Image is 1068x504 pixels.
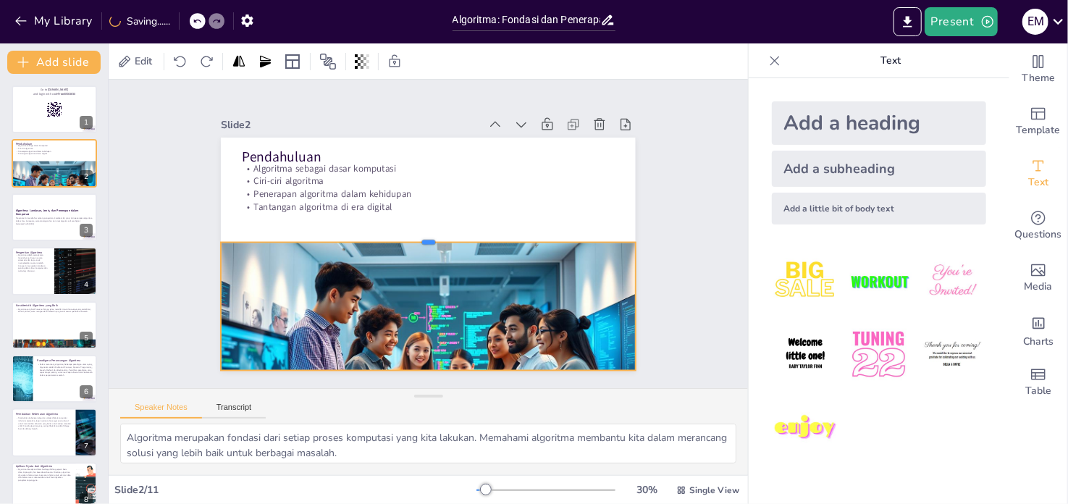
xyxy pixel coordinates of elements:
[772,321,839,388] img: 4.jpeg
[250,162,618,253] p: Tantangan algoritma di era digital
[80,332,93,345] div: 5
[772,193,986,224] div: Add a little bit of body text
[16,412,72,416] p: Pembuktian Kebenaran Algoritma
[11,9,98,33] button: My Library
[80,278,93,291] div: 4
[919,248,986,315] img: 3.jpeg
[786,43,995,78] p: Text
[845,248,912,315] img: 2.jpeg
[80,385,93,398] div: 6
[132,54,155,68] span: Edit
[319,53,337,70] span: Position
[16,469,72,482] p: Algoritma diterapkan dalam berbagai bidang seperti basis data, kriptografi, dan kecerdasan buatan...
[260,111,628,207] p: Pendahuluan
[16,217,93,222] p: Presentasi ini membahas tentang pengertian, karakteristik, jenis, dan penerapan algoritma dalam i...
[80,170,93,183] div: 2
[1009,252,1067,304] div: Add images, graphics, shapes or video
[772,101,986,145] div: Add a heading
[16,147,93,150] p: Ciri-ciri algoritma
[281,50,304,73] div: Layout
[919,321,986,388] img: 6.jpeg
[16,150,93,153] p: Penerapan algoritma dalam kehidupan
[772,151,986,187] div: Add a subheading
[1017,122,1061,138] span: Template
[453,9,601,30] input: Insert title
[16,88,93,92] p: Go to
[1009,200,1067,252] div: Get real-time input from your audience
[772,248,839,315] img: 1.jpeg
[1015,227,1062,243] span: Questions
[1009,148,1067,200] div: Add text boxes
[845,321,912,388] img: 5.jpeg
[120,403,202,419] button: Speaker Notes
[247,77,503,144] div: Slide 2
[202,403,266,419] button: Transcript
[37,358,93,363] p: Paradigma Perancangan Algoritma
[16,144,93,147] p: Algoritma sebagai dasar komputasi
[12,139,97,187] div: 2
[16,152,93,155] p: Tantangan algoritma di era digital
[1022,70,1055,86] span: Theme
[1025,383,1051,399] span: Table
[16,254,50,273] p: Algoritma adalah serangkaian langkah yang disusun secara sistematis dan logis untuk menyelesaikan...
[689,484,739,496] span: Single View
[1009,356,1067,408] div: Add a table
[893,7,922,36] button: Export to PowerPoint
[12,85,97,133] div: 1
[7,51,101,74] button: Add slide
[16,464,72,469] p: Aplikasi Nyata dari Algoritma
[1028,175,1048,190] span: Text
[109,14,170,28] div: Saving......
[1009,304,1067,356] div: Add charts and graphs
[80,440,93,453] div: 7
[16,308,93,313] p: Algoritma yang baik harus terhingga, jelas, memiliki input dan output yang terdefinisi, efektif, ...
[120,424,736,463] textarea: Algoritma merupakan fondasi dari setiap proses komputasi yang kita lakukan. Memahami algoritma me...
[16,303,93,307] p: Karakteristik Algoritma yang Baik
[48,88,69,92] strong: [DOMAIN_NAME]
[114,483,476,497] div: Slide 2 / 11
[80,116,93,129] div: 1
[253,150,621,240] p: Penerapan algoritma dalam kehidupan
[16,209,79,217] strong: Algoritma: Landasan, Jenis, dan Penerapan dalam Komputasi
[630,483,665,497] div: 30 %
[80,224,93,237] div: 3
[1009,43,1067,96] div: Change the overall theme
[16,251,50,255] p: Pengertian Algoritma
[16,222,93,225] p: Generated with [URL]
[16,417,72,430] p: Pembuktian kebenaran algoritma dapat dilakukan melalui induksi matematika, loop invariant, dan ar...
[1025,279,1053,295] span: Media
[1023,334,1054,350] span: Charts
[772,395,839,462] img: 7.jpeg
[925,7,997,36] button: Present
[258,125,626,215] p: Algoritma sebagai dasar komputasi
[1022,7,1048,36] button: E M
[12,301,97,349] div: 5
[16,92,93,96] p: and login with code
[12,355,97,403] div: 6
[12,193,97,241] div: 3
[16,141,93,146] p: Pendahuluan
[12,408,97,456] div: 7
[256,138,623,228] p: Ciri-ciri algoritma
[12,247,97,295] div: 4
[37,364,93,377] p: Dalam merancang algoritma, beberapa paradigma utama yang digunakan adalah Divide and Conquer, Dyn...
[1022,9,1048,35] div: E M
[1009,96,1067,148] div: Add ready made slides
